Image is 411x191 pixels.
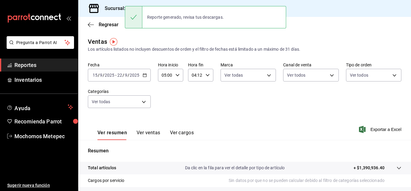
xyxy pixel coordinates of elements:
label: Fecha [88,63,151,67]
button: Exportar a Excel [360,126,401,133]
div: Los artículos listados no incluyen descuentos de orden y el filtro de fechas está limitado a un m... [88,46,401,53]
input: -- [117,73,122,78]
span: Ver todos [287,72,305,78]
label: Categorías [88,89,151,94]
input: -- [92,73,98,78]
div: Reporte generado, revisa tus descargas. [142,11,229,24]
h3: Sucursal: Mochomos (Metepec) [100,5,175,12]
img: Tooltip marker [110,38,117,46]
p: Total artículos [88,165,116,171]
button: Ver ventas [137,130,160,140]
span: / [128,73,129,78]
span: Pregunta a Parrot AI [16,40,65,46]
span: Ver todas [92,99,110,105]
span: / [103,73,104,78]
input: ---- [104,73,115,78]
span: Regresar [99,22,119,27]
p: + $1,390,936.40 [354,165,385,171]
span: Recomienda Parrot [14,117,73,126]
p: Cargos por servicio [88,177,125,184]
input: ---- [129,73,140,78]
a: Pregunta a Parrot AI [4,44,74,50]
p: Da clic en la fila para ver el detalle por tipo de artículo [185,165,285,171]
span: Ayuda [14,103,65,111]
span: / [122,73,124,78]
span: / [98,73,100,78]
span: Mochomos Metepec [14,132,73,140]
button: Regresar [88,22,119,27]
span: - [115,73,116,78]
label: Hora inicio [158,63,183,67]
input: -- [100,73,103,78]
label: Tipo de orden [346,63,401,67]
span: Sugerir nueva función [7,182,73,189]
button: Pregunta a Parrot AI [7,36,74,49]
label: Canal de venta [283,63,338,67]
div: Ventas [88,37,107,46]
input: -- [125,73,128,78]
button: Ver cargos [170,130,194,140]
label: Hora fin [188,63,213,67]
button: Ver resumen [97,130,127,140]
span: Ver todas [224,72,243,78]
label: Marca [221,63,276,67]
span: Reportes [14,61,73,69]
p: Sin datos por que no se pueden calcular debido al filtro de categorías seleccionado [229,177,401,184]
span: Ver todos [350,72,368,78]
p: Resumen [88,147,401,154]
div: navigation tabs [97,130,194,140]
span: Inventarios [14,76,73,84]
button: open_drawer_menu [66,16,71,21]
